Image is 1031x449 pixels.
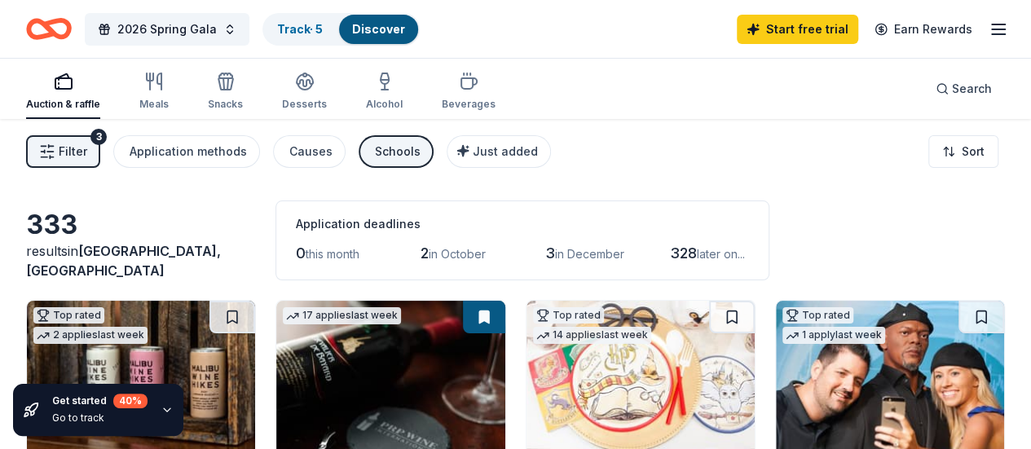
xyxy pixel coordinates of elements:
[277,22,323,36] a: Track· 5
[545,244,555,262] span: 3
[447,135,551,168] button: Just added
[366,98,403,111] div: Alcohol
[26,10,72,48] a: Home
[366,65,403,119] button: Alcohol
[282,98,327,111] div: Desserts
[85,13,249,46] button: 2026 Spring Gala
[117,20,217,39] span: 2026 Spring Gala
[130,142,247,161] div: Application methods
[296,244,306,262] span: 0
[555,247,624,261] span: in December
[737,15,858,44] a: Start free trial
[139,98,169,111] div: Meals
[113,135,260,168] button: Application methods
[208,65,243,119] button: Snacks
[26,209,256,241] div: 333
[26,65,100,119] button: Auction & raffle
[26,98,100,111] div: Auction & raffle
[952,79,992,99] span: Search
[208,98,243,111] div: Snacks
[26,243,221,279] span: in
[262,13,420,46] button: Track· 5Discover
[442,65,496,119] button: Beverages
[533,307,604,324] div: Top rated
[273,135,346,168] button: Causes
[782,307,853,324] div: Top rated
[928,135,998,168] button: Sort
[442,98,496,111] div: Beverages
[283,307,401,324] div: 17 applies last week
[26,135,100,168] button: Filter3
[26,241,256,280] div: results
[865,15,982,44] a: Earn Rewards
[52,394,148,408] div: Get started
[282,65,327,119] button: Desserts
[421,244,429,262] span: 2
[52,412,148,425] div: Go to track
[113,394,148,408] div: 40 %
[429,247,486,261] span: in October
[352,22,405,36] a: Discover
[962,142,985,161] span: Sort
[359,135,434,168] button: Schools
[533,327,651,344] div: 14 applies last week
[90,129,107,145] div: 3
[33,307,104,324] div: Top rated
[473,144,538,158] span: Just added
[26,243,221,279] span: [GEOGRAPHIC_DATA], [GEOGRAPHIC_DATA]
[670,244,697,262] span: 328
[139,65,169,119] button: Meals
[375,142,421,161] div: Schools
[697,247,745,261] span: later on...
[59,142,87,161] span: Filter
[306,247,359,261] span: this month
[289,142,333,161] div: Causes
[923,73,1005,105] button: Search
[296,214,749,234] div: Application deadlines
[33,327,148,344] div: 2 applies last week
[782,327,885,344] div: 1 apply last week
